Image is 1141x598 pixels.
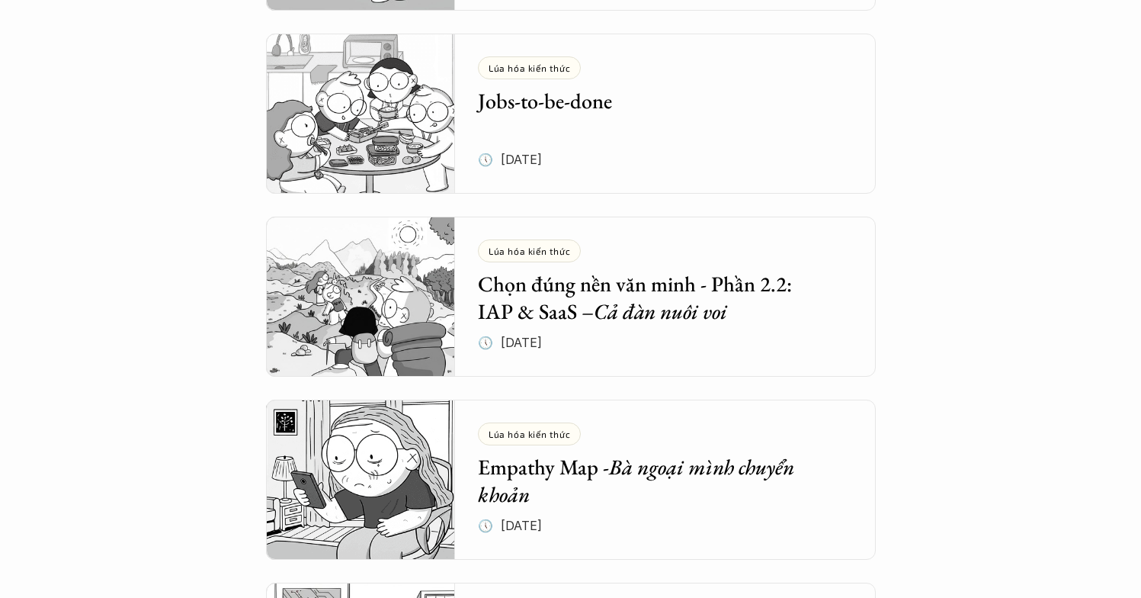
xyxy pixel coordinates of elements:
[489,63,570,73] p: Lúa hóa kiến thức
[478,453,799,508] em: Bà ngoại mình chuyển khoản
[266,217,876,377] a: Lúa hóa kiến thứcChọn đúng nền văn minh - Phần 2.2: IAP & SaaS –Cả đàn nuôi voi🕔 [DATE]
[594,297,727,325] em: Cả đàn nuôi voi
[266,34,876,194] a: Lúa hóa kiến thứcJobs-to-be-done🕔 [DATE]
[478,148,542,171] p: 🕔 [DATE]
[478,270,830,326] h5: Chọn đúng nền văn minh - Phần 2.2: IAP & SaaS –
[478,453,830,509] h5: Empathy Map -
[478,331,542,354] p: 🕔 [DATE]
[478,87,830,114] h5: Jobs-to-be-done
[489,246,570,256] p: Lúa hóa kiến thức
[489,429,570,439] p: Lúa hóa kiến thức
[478,514,542,537] p: 🕔 [DATE]
[266,400,876,560] a: Lúa hóa kiến thứcEmpathy Map -Bà ngoại mình chuyển khoản🕔 [DATE]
